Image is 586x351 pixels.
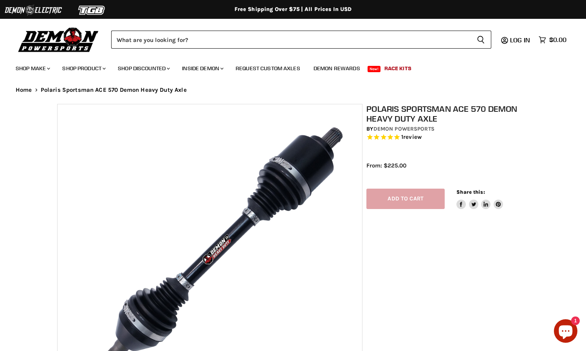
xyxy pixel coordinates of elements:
[16,87,32,93] a: Home
[401,134,422,141] span: 1 reviews
[366,162,406,169] span: From: $225.00
[549,36,566,44] span: $0.00
[366,125,533,133] div: by
[230,60,306,76] a: Request Custom Axles
[456,189,503,209] aside: Share this:
[10,57,564,76] ul: Main menu
[379,60,417,76] a: Race Kits
[176,60,228,76] a: Inside Demon
[41,87,187,93] span: Polaris Sportsman ACE 570 Demon Heavy Duty Axle
[56,60,110,76] a: Shop Product
[373,125,435,132] a: Demon Powersports
[366,104,533,124] h1: Polaris Sportsman ACE 570 Demon Heavy Duty Axle
[308,60,366,76] a: Demon Rewards
[471,31,491,49] button: Search
[456,189,485,195] span: Share this:
[552,319,580,345] inbox-online-store-chat: Shopify online store chat
[10,60,55,76] a: Shop Make
[63,3,121,18] img: TGB Logo 2
[403,134,422,141] span: review
[111,31,491,49] form: Product
[510,36,530,44] span: Log in
[507,36,535,44] a: Log in
[16,25,101,53] img: Demon Powersports
[368,66,381,72] span: New!
[4,3,63,18] img: Demon Electric Logo 2
[366,133,533,142] span: Rated 5.0 out of 5 stars 1 reviews
[112,60,175,76] a: Shop Discounted
[111,31,471,49] input: Search
[535,34,570,45] a: $0.00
